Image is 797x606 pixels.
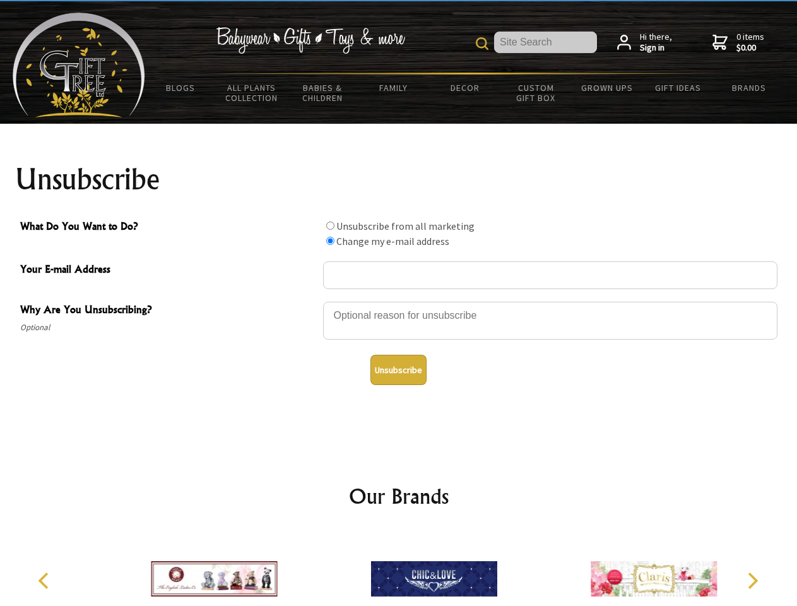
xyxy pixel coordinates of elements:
h1: Unsubscribe [15,164,782,194]
a: Hi there,Sign in [617,32,672,54]
a: Brands [714,74,785,101]
a: BLOGS [145,74,216,101]
a: Decor [429,74,500,101]
span: What Do You Want to Do? [20,218,317,237]
span: 0 items [736,31,764,54]
label: Unsubscribe from all marketing [336,220,475,232]
a: Family [358,74,430,101]
a: Custom Gift Box [500,74,572,111]
span: Why Are You Unsubscribing? [20,302,317,320]
span: Optional [20,320,317,335]
label: Change my e-mail address [336,235,449,247]
img: Babywear - Gifts - Toys & more [216,27,405,54]
input: Site Search [494,32,597,53]
a: Gift Ideas [642,74,714,101]
img: product search [476,37,488,50]
input: What Do You Want to Do? [326,237,334,245]
strong: Sign in [640,42,672,54]
a: All Plants Collection [216,74,288,111]
input: What Do You Want to Do? [326,222,334,230]
textarea: Why Are You Unsubscribing? [323,302,777,340]
a: Grown Ups [571,74,642,101]
strong: $0.00 [736,42,764,54]
h2: Our Brands [25,481,772,511]
img: Babyware - Gifts - Toys and more... [13,13,145,117]
a: 0 items$0.00 [712,32,764,54]
span: Your E-mail Address [20,261,317,280]
button: Unsubscribe [370,355,427,385]
button: Previous [32,567,59,595]
a: Babies & Children [287,74,358,111]
input: Your E-mail Address [323,261,777,289]
span: Hi there, [640,32,672,54]
button: Next [738,567,766,595]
